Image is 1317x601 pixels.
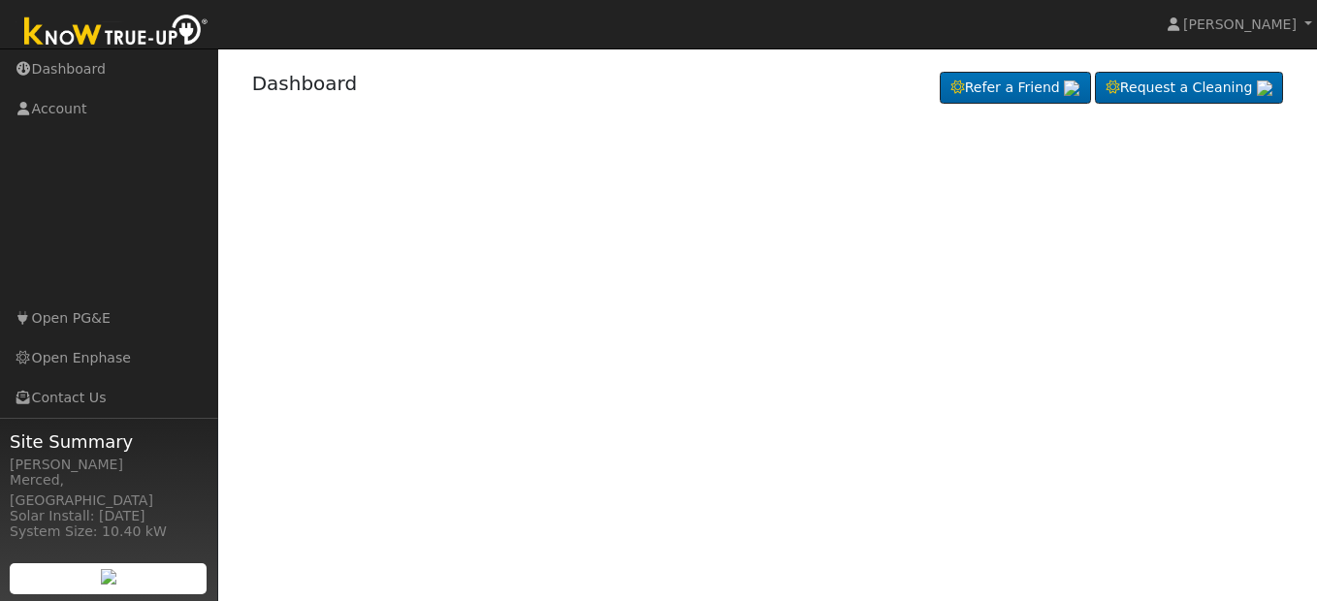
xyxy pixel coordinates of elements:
[10,522,208,542] div: System Size: 10.40 kW
[940,72,1091,105] a: Refer a Friend
[1183,16,1297,32] span: [PERSON_NAME]
[10,428,208,455] span: Site Summary
[101,569,116,585] img: retrieve
[1064,80,1079,96] img: retrieve
[10,506,208,526] div: Solar Install: [DATE]
[15,11,218,54] img: Know True-Up
[1095,72,1283,105] a: Request a Cleaning
[10,470,208,511] div: Merced, [GEOGRAPHIC_DATA]
[1257,80,1272,96] img: retrieve
[252,72,358,95] a: Dashboard
[10,455,208,475] div: [PERSON_NAME]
